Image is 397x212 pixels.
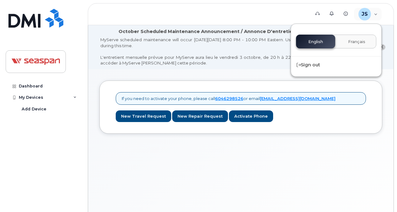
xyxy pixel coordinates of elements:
[348,39,365,44] span: Français
[100,37,369,66] div: MyServe scheduled maintenance will occur [DATE][DATE] 8:00 PM - 10:00 PM Eastern. Users will be u...
[215,96,243,101] a: 6046298526
[229,110,273,122] a: Activate Phone
[116,110,171,122] a: New Travel Request
[291,59,381,71] div: Sign out
[260,96,336,101] a: [EMAIL_ADDRESS][DOMAIN_NAME]
[122,96,336,102] p: If you need to activate your phone, please call or email
[119,28,351,35] div: October Scheduled Maintenance Announcement / Annonce D'entretient Prévue Pour octobre
[172,110,228,122] a: New Repair Request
